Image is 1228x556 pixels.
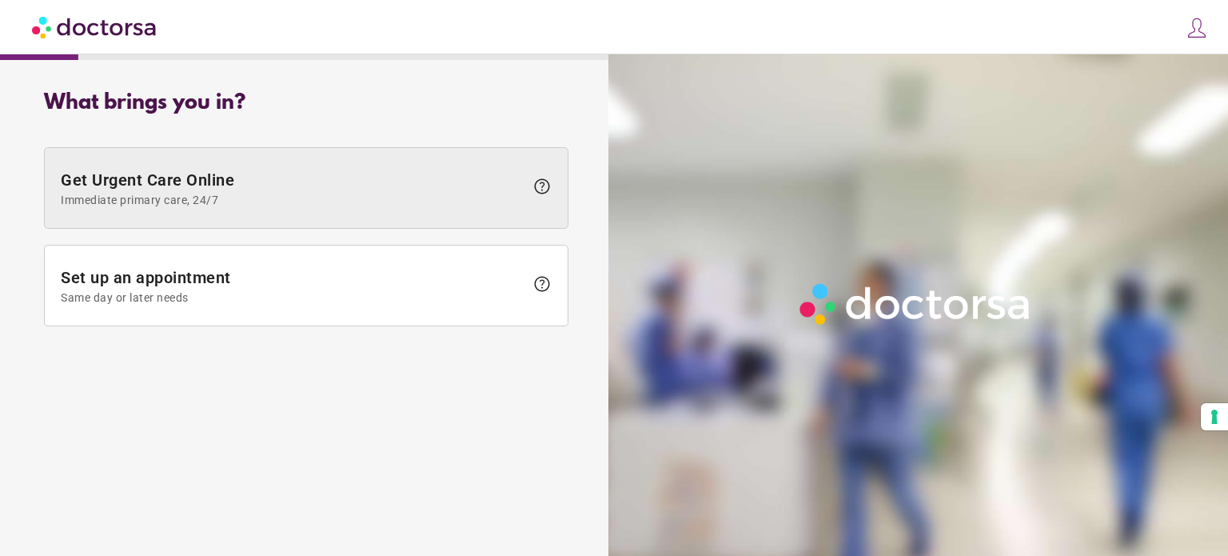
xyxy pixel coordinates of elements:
img: icons8-customer-100.png [1186,17,1208,39]
span: help [532,177,552,196]
span: Get Urgent Care Online [61,170,524,206]
img: Logo-Doctorsa-trans-White-partial-flat.png [793,277,1039,331]
span: Immediate primary care, 24/7 [61,194,524,206]
span: help [532,274,552,294]
button: Your consent preferences for tracking technologies [1201,403,1228,430]
span: Set up an appointment [61,268,524,304]
img: Doctorsa.com [32,9,158,45]
div: What brings you in? [44,91,568,115]
span: Same day or later needs [61,291,524,304]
